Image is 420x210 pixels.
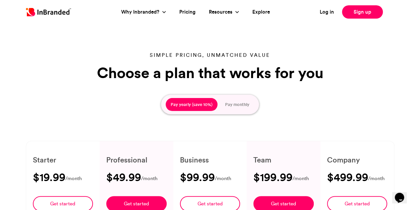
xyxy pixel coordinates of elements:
[94,64,326,81] h1: Choose a plan that works for you
[253,155,314,165] h6: Team
[327,172,368,182] h3: $499.99
[121,8,161,16] a: Why Inbranded?
[33,172,65,182] h3: $19.99
[180,155,240,165] h6: Business
[327,155,387,165] h6: Company
[342,5,383,19] a: Sign up
[392,183,413,203] iframe: chat widget
[141,174,157,183] span: /month
[94,52,326,59] p: Simple pricing, unmatched value
[179,8,196,16] a: Pricing
[26,8,71,16] img: Inbranded
[209,8,234,16] a: Resources
[292,174,308,183] span: /month
[215,174,231,183] span: /month
[180,172,215,182] h3: $99.99
[65,174,82,183] span: /month
[166,98,217,111] button: Pay yearly (save 10%)
[106,172,141,182] h3: $49.99
[106,155,167,165] h6: Professional
[252,8,270,16] a: Explore
[220,98,254,111] button: Pay monthly
[320,8,334,16] a: Log in
[253,172,292,182] h3: $199.99
[368,174,384,183] span: /month
[33,155,93,165] h6: Starter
